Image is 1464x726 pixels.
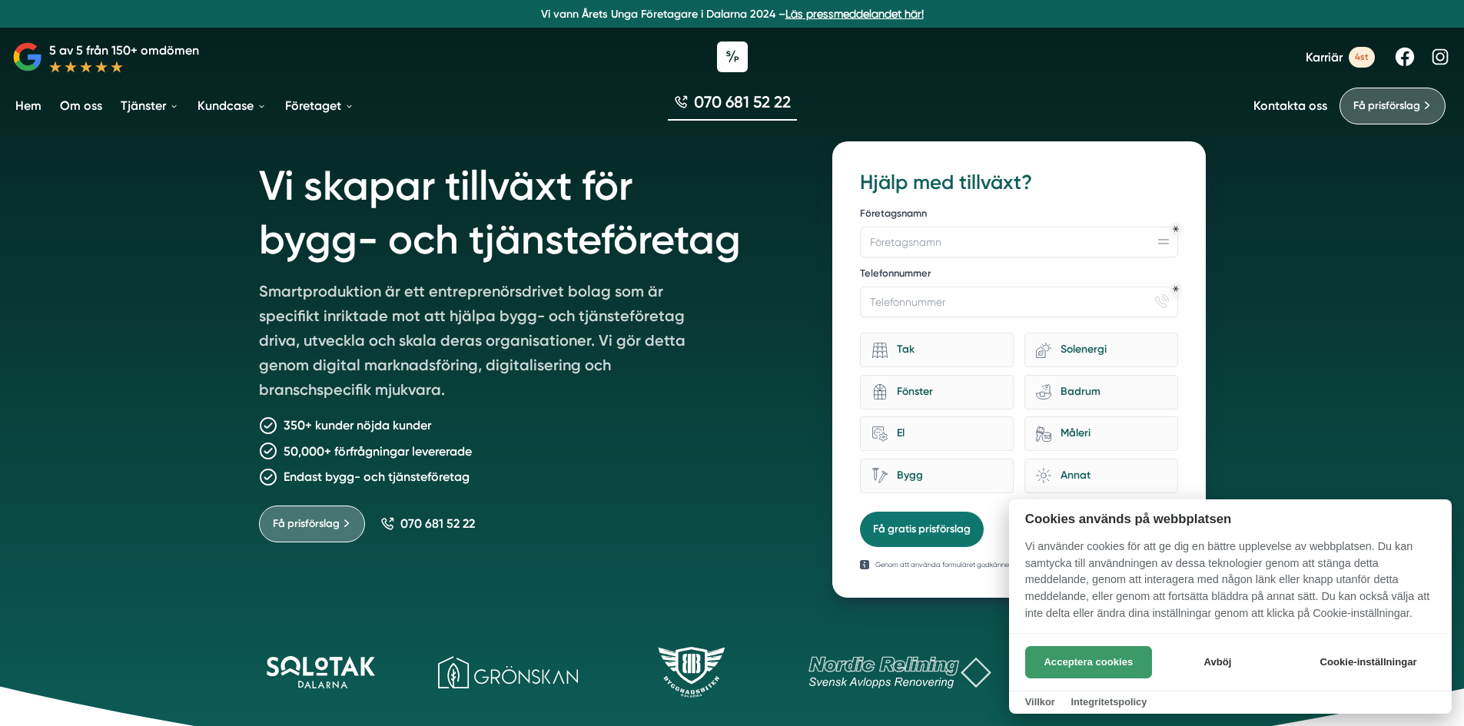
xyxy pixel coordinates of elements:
p: Vi använder cookies för att ge dig en bättre upplevelse av webbplatsen. Du kan samtycka till anvä... [1009,539,1452,632]
button: Avböj [1157,646,1279,678]
button: Cookie-inställningar [1301,646,1436,678]
button: Acceptera cookies [1025,646,1152,678]
h2: Cookies används på webbplatsen [1009,512,1452,526]
a: Villkor [1025,696,1055,708]
a: Integritetspolicy [1071,696,1147,708]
